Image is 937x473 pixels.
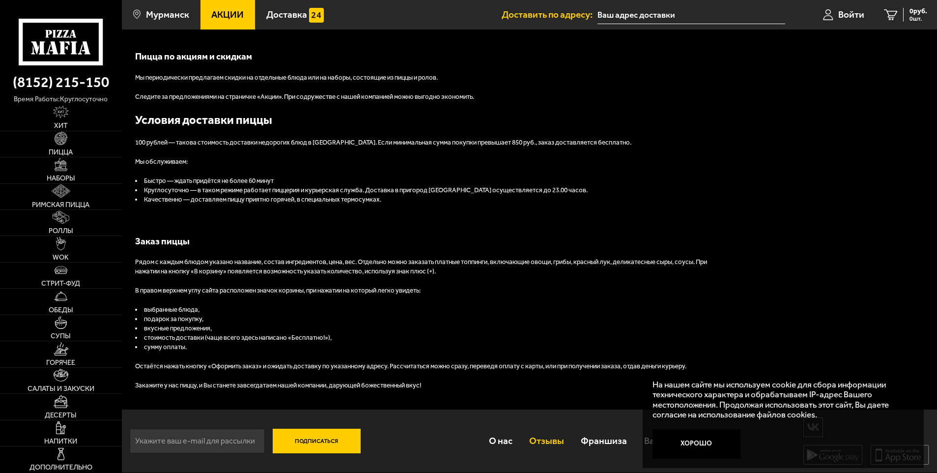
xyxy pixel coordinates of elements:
h3: Пицца по акциям и скидкам [135,50,725,63]
span: Роллы [49,228,73,235]
button: Подписаться [273,429,361,453]
a: Франшиза [572,425,635,457]
li: вкусные предложения, [135,324,725,333]
h3: Заказ пиццы [135,235,725,248]
p: Следите за предложениями на страничке «Акции». При содружестве с нашей компанией можно выгодно эк... [135,92,725,102]
p: В правом верхнем углу сайта расположен значок корзины, при нажатии на который легко увидеть: [135,286,725,296]
a: Отзывы [521,425,572,457]
p: На нашем сайте мы используем cookie для сбора информации технического характера и обрабатываем IP... [653,380,908,420]
p: Остаётся нажать кнопку «Оформить заказ» и ожидать доставку по указанному адресу. Рассчитаться мож... [135,362,725,371]
span: Десерты [45,412,77,419]
span: Стрит-фуд [41,280,80,287]
li: сумму оплаты. [135,343,725,352]
span: Пицца [49,149,73,156]
li: стоимость доставки (чаще всего здесь написано «Бесплатно!»), [135,333,725,343]
p: Мы обслуживаем: [135,157,725,167]
span: 0 руб. [909,8,927,15]
span: Дополнительно [29,464,92,471]
span: Мурманск [146,10,189,19]
span: Доставка [266,10,307,19]
span: Супы [51,333,71,340]
a: О нас [481,425,521,457]
li: подарок за покупку, [135,315,725,324]
li: выбранные блюда, [135,305,725,315]
span: WOK [53,254,69,261]
span: Салаты и закуски [28,385,94,392]
span: Обеды [49,307,73,314]
li: Качественно — доставляем пиццу приятно горячей, в специальных термосумках. [135,195,725,205]
span: Наборы [47,175,75,182]
span: 0 шт. [909,16,927,22]
img: 15daf4d41897b9f0e9f617042186c801.svg [309,8,324,23]
input: Укажите ваш e-mail для рассылки [130,429,265,453]
span: Горячее [46,359,75,366]
span: Римская пицца [32,202,89,208]
span: Напитки [44,438,77,445]
span: Акции [211,10,244,19]
li: Быстро — ждать придётся не более 60 минут [135,177,725,186]
span: Доставить по адресу: [502,10,597,19]
p: Закажите у нас пиццу, и Вы станете завсегдатаем нашей компании, дарующей божественный вкус! [135,381,725,390]
button: Хорошо [653,429,740,459]
h2: Условия доставки пиццы [135,112,725,128]
p: Мы периодически предлагаем скидки на отдельные блюда или на наборы, состоящие из пиццы и ролов. [135,73,725,83]
p: 100 рублей — такова стоимость доставки недорогих блюд в [GEOGRAPHIC_DATA]. Если минимальная сумма... [135,138,725,148]
a: Вакансии [636,425,693,457]
span: Хит [54,122,68,129]
span: Войти [838,10,864,19]
p: Рядом с каждым блюдом указано название, состав ингредиентов, цена, вес. Отдельно можно заказать п... [135,258,725,276]
li: Круглосуточно — в таком режиме работает пиццерия и курьерская служба. Доставка в пригород [GEOGRA... [135,186,725,195]
input: Ваш адрес доставки [597,6,785,24]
